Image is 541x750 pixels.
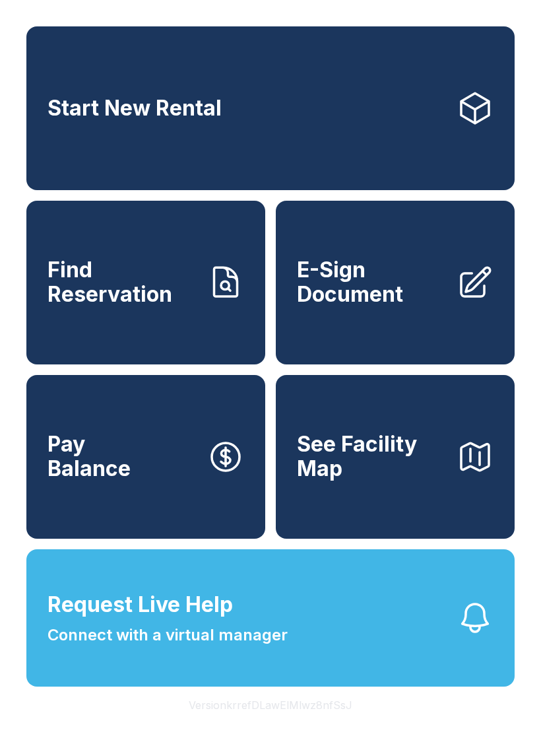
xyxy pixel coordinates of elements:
span: E-Sign Document [297,258,446,306]
button: PayBalance [26,375,265,539]
button: See Facility Map [276,375,515,539]
span: Start New Rental [48,96,222,121]
span: Request Live Help [48,589,233,621]
span: Find Reservation [48,258,197,306]
span: Connect with a virtual manager [48,623,288,647]
a: Find Reservation [26,201,265,364]
span: Pay Balance [48,432,131,481]
span: See Facility Map [297,432,446,481]
button: VersionkrrefDLawElMlwz8nfSsJ [178,687,363,724]
button: Request Live HelpConnect with a virtual manager [26,549,515,687]
a: Start New Rental [26,26,515,190]
a: E-Sign Document [276,201,515,364]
